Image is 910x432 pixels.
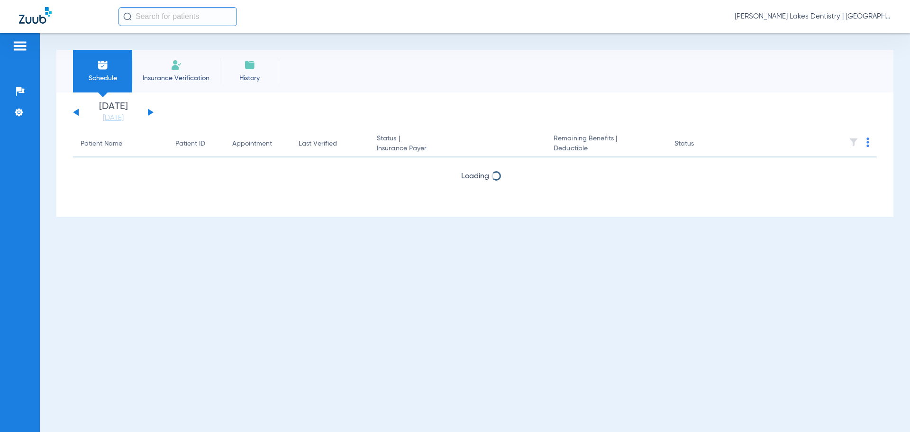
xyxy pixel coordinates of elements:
[80,74,125,83] span: Schedule
[85,113,142,123] a: [DATE]
[232,139,283,149] div: Appointment
[554,144,659,154] span: Deductible
[85,102,142,123] li: [DATE]
[299,139,337,149] div: Last Verified
[461,173,489,180] span: Loading
[12,40,27,52] img: hamburger-icon
[227,74,272,83] span: History
[866,138,869,147] img: group-dot-blue.svg
[546,131,666,157] th: Remaining Benefits |
[81,139,122,149] div: Patient Name
[123,12,132,21] img: Search Icon
[97,59,109,71] img: Schedule
[175,139,217,149] div: Patient ID
[299,139,362,149] div: Last Verified
[81,139,160,149] div: Patient Name
[139,74,213,83] span: Insurance Verification
[735,12,891,21] span: [PERSON_NAME] Lakes Dentistry | [GEOGRAPHIC_DATA]
[244,59,255,71] img: History
[118,7,237,26] input: Search for patients
[19,7,52,24] img: Zuub Logo
[849,138,858,147] img: filter.svg
[377,144,538,154] span: Insurance Payer
[369,131,546,157] th: Status |
[461,198,489,205] span: Loading
[175,139,205,149] div: Patient ID
[171,59,182,71] img: Manual Insurance Verification
[232,139,272,149] div: Appointment
[667,131,731,157] th: Status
